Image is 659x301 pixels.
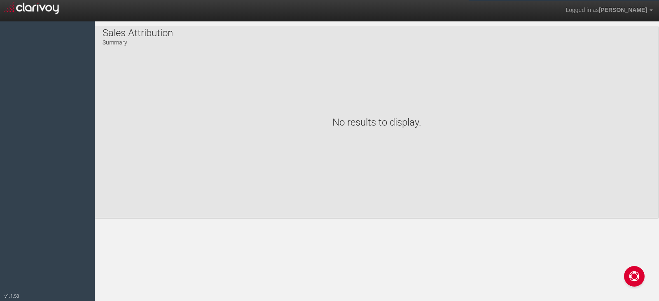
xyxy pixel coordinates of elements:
p: Summary [103,36,173,47]
a: Logged in as[PERSON_NAME] [559,0,659,20]
span: [PERSON_NAME] [599,7,647,13]
span: Logged in as [566,7,598,13]
h1: Sales Attribution [103,28,173,38]
h1: No results to display. [103,117,650,127]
